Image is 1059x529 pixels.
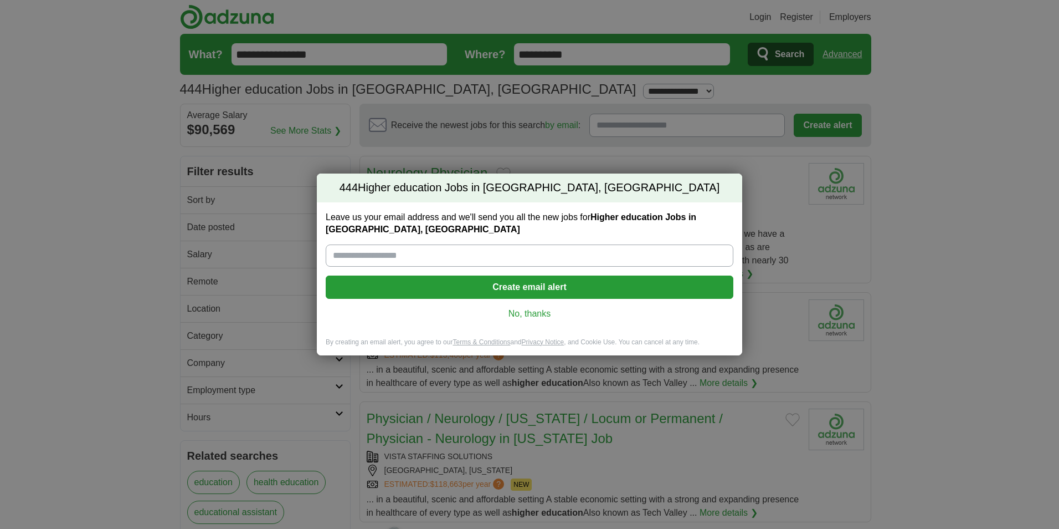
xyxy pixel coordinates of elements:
h2: Higher education Jobs in [GEOGRAPHIC_DATA], [GEOGRAPHIC_DATA] [317,174,742,202]
a: No, thanks [335,308,724,320]
button: Create email alert [326,276,733,299]
strong: Higher education Jobs in [GEOGRAPHIC_DATA], [GEOGRAPHIC_DATA] [326,212,696,234]
div: By creating an email alert, you agree to our and , and Cookie Use. You can cancel at any time. [317,338,742,356]
label: Leave us your email address and we'll send you all the new jobs for [326,211,733,236]
a: Privacy Notice [522,338,564,346]
span: 444 [340,180,358,196]
a: Terms & Conditions [453,338,510,346]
